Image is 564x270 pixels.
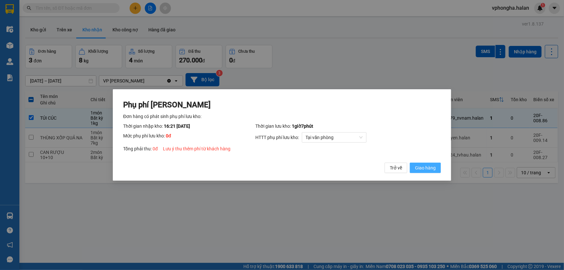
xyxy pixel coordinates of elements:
[123,100,211,109] span: Phụ phí [PERSON_NAME]
[123,123,256,130] div: Thời gian nhập kho:
[164,124,190,129] span: 16:21 [DATE]
[123,132,256,143] div: Mức phụ phí lưu kho:
[256,132,441,143] div: HTTT phụ phí lưu kho:
[153,146,158,151] span: 0 đ
[292,124,314,129] span: 1 giờ 7 phút
[390,164,402,171] span: Trở về
[166,133,171,138] span: 0 đ
[256,123,441,130] div: Thời gian lưu kho:
[306,133,363,142] span: Tại văn phòng
[8,8,57,40] img: logo.jpg
[60,16,270,24] li: 271 - [PERSON_NAME] - [GEOGRAPHIC_DATA] - [GEOGRAPHIC_DATA]
[123,113,441,120] div: Đơn hàng có phát sinh phụ phí lưu kho:
[385,163,407,173] button: Trở về
[163,146,230,151] span: Lưu ý thu thêm phí từ khách hàng
[8,44,113,55] b: GỬI : VP [PERSON_NAME]
[410,163,441,173] button: Giao hàng
[415,164,436,171] span: Giao hàng
[123,145,441,152] div: Tổng phải thu:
